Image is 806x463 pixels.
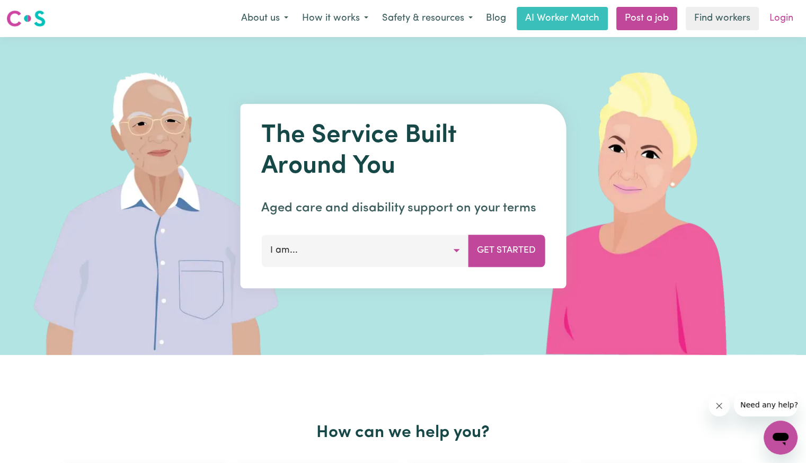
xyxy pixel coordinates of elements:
a: Blog [480,7,512,30]
button: How it works [295,7,375,30]
a: Careseekers logo [6,6,46,31]
iframe: Message from company [734,393,798,416]
h1: The Service Built Around You [261,121,545,182]
img: Careseekers logo [6,9,46,28]
a: Find workers [686,7,759,30]
button: Get Started [468,235,545,266]
button: I am... [261,235,468,266]
button: About us [234,7,295,30]
a: Login [763,7,800,30]
a: Post a job [616,7,677,30]
p: Aged care and disability support on your terms [261,199,545,218]
iframe: Close message [708,395,730,416]
button: Safety & resources [375,7,480,30]
span: Need any help? [6,7,64,16]
iframe: Button to launch messaging window [764,421,798,455]
h2: How can we help you? [60,423,747,443]
a: AI Worker Match [517,7,608,30]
